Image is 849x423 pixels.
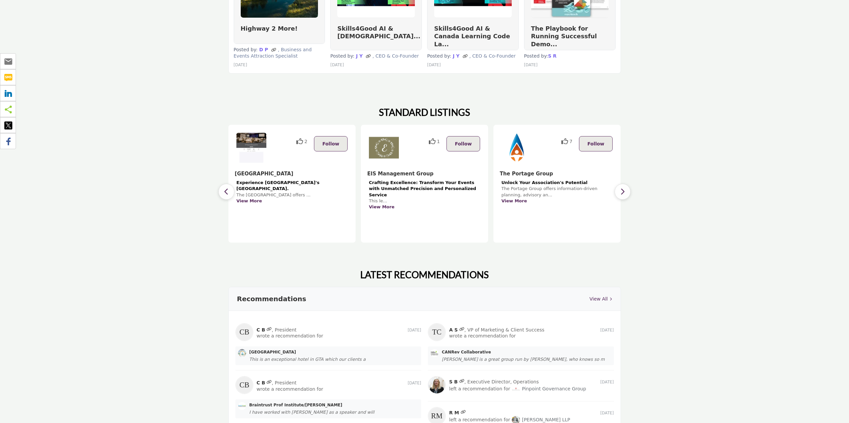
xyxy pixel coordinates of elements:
[249,356,419,362] div: This is an exceptional hotel in GTA which our clients a
[427,53,519,60] p: Posted by:
[512,385,520,393] img: Pinpoint Governance Group
[428,376,446,394] img: S B
[235,171,293,177] b: Vancouver Marriott Pinnacle Downtown Hotel
[236,198,262,203] a: View More
[373,53,419,59] span: , CEO & Co-Founder
[408,381,421,385] span: [DATE]
[512,417,570,422] a: [PERSON_NAME] LLP
[322,141,339,146] span: Follow
[369,204,395,209] a: View More
[354,53,364,59] a: J Y
[257,380,265,385] a: C B
[272,327,296,333] span: , President
[569,138,572,145] span: 7
[408,328,421,332] span: [DATE]
[600,328,614,332] span: [DATE]
[451,53,461,59] a: J Y
[501,180,613,186] h2: Unlock Your Association's Potential
[442,356,611,362] div: [PERSON_NAME] is a great group run by [PERSON_NAME], who knows so m
[531,25,597,48] a: The Playbook for Running Successful Demo...
[249,402,419,408] a: Braintrust Prof Institute/[PERSON_NAME]
[234,47,325,60] p: Posted by:
[234,47,312,59] span: , Business and Events Attraction Specialist
[236,180,348,192] h2: Experience [GEOGRAPHIC_DATA]'s [GEOGRAPHIC_DATA].
[589,296,612,303] a: View All
[369,133,399,163] img: EIS Management Group
[360,269,489,281] h2: LATEST RECOMMENDATIONS
[464,379,539,385] span: , Executive Director, Operations
[238,349,246,357] img: Hotel X Toronto
[512,386,586,391] a: Pinpoint Governance Group
[434,25,510,48] a: Skills4Good AI & Canada Learning Code La...
[449,410,459,415] a: R M
[600,411,614,415] span: [DATE]
[234,63,247,67] span: [DATE]
[379,107,470,118] h2: STANDARD LISTINGS
[442,349,611,355] a: CANRev Collaborative
[437,138,440,145] span: 1
[236,192,348,198] p: The [GEOGRAPHIC_DATA] offers ...
[367,171,433,177] a: EIS Management Group
[257,333,323,338] span: wrote a recommendation for
[449,333,516,338] span: wrote a recommendation for
[356,53,363,59] strong: J Y
[449,379,458,384] a: S B
[238,402,246,410] img: Braintrust Prof Institute/Randall Craig
[446,136,480,151] button: Follow
[237,294,306,304] h3: Recommendations
[548,53,557,59] strong: S R
[330,63,344,67] span: [DATE]
[453,53,459,59] strong: J Y
[241,25,298,32] a: Highway 2 More!
[249,349,419,355] a: [GEOGRAPHIC_DATA]
[369,198,480,204] p: This le...
[235,376,253,394] img: C B
[235,171,293,177] a: [GEOGRAPHIC_DATA]
[259,47,268,52] strong: D P
[369,180,480,198] h2: Crafting Excellence: Transform Your Events with Unmatched Precision and Personalized Service
[524,53,616,60] p: Posted by:
[449,417,510,422] span: left a recommendation for
[449,386,510,391] span: left a recommendation for
[428,323,446,341] img: A S
[427,63,441,67] span: [DATE]
[249,409,419,415] div: I have worked with [PERSON_NAME] as a speaker and will
[235,323,253,341] img: C B
[236,133,266,163] img: Vancouver Marriott Pinnacle Downtown Hotel
[258,47,270,52] a: D P
[430,349,438,357] img: CANRev Collaborative
[500,171,553,177] a: The Portage Group
[501,198,527,203] a: View More
[579,136,613,151] button: Follow
[449,327,458,332] a: A S
[587,141,604,146] span: Follow
[464,327,544,333] span: , VP of Marketing & Client Success
[600,380,614,384] span: [DATE]
[501,133,531,163] img: The Portage Group
[469,53,516,59] span: , CEO & Co-Founder
[314,136,348,151] button: Follow
[272,380,296,386] span: , President
[330,53,422,60] p: Posted by:
[257,386,323,392] span: wrote a recommendation for
[304,138,307,145] span: 2
[337,25,420,40] a: Skills4Good AI & [DEMOGRAPHIC_DATA]...
[257,327,265,332] a: C B
[501,186,613,198] p: The Portage Group offers information-driven planning, advisory an...
[524,63,538,67] span: [DATE]
[455,141,472,146] span: Follow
